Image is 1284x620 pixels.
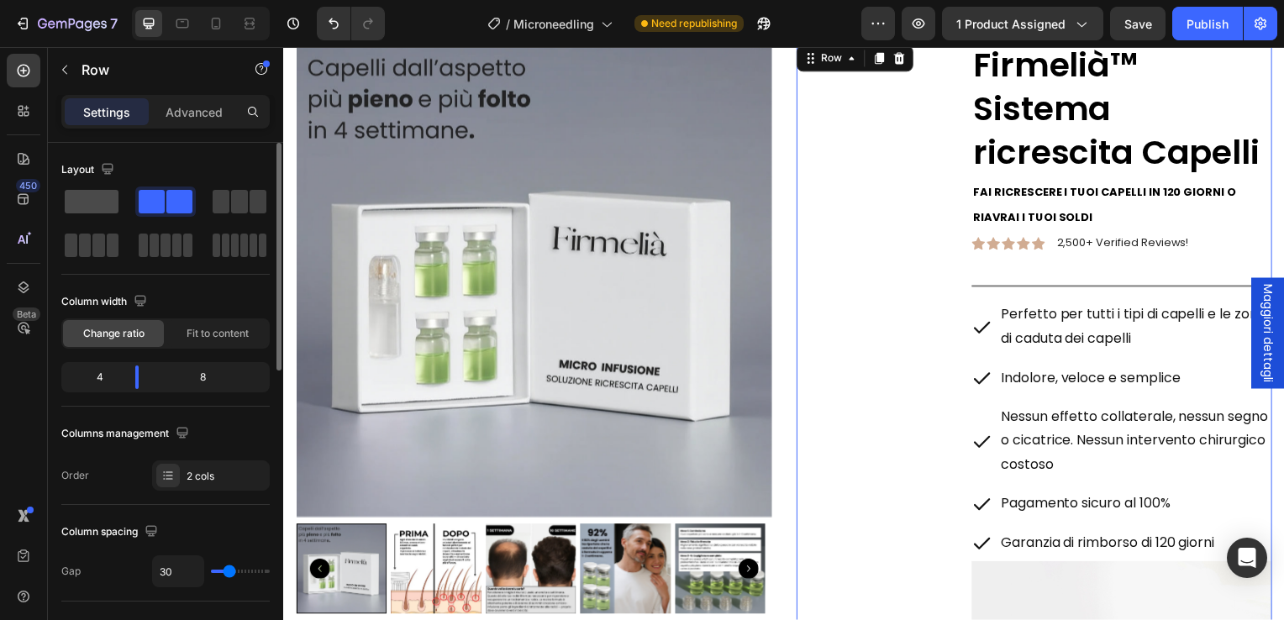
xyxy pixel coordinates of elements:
div: Publish [1187,15,1229,33]
button: 7 [7,7,125,40]
span: Maggiori dettagli [983,239,1000,338]
div: 450 [16,179,40,192]
div: Order [61,468,89,483]
p: Advanced [166,103,223,121]
input: Auto [153,556,203,586]
iframe: Design area [283,47,1284,620]
span: / [506,15,510,33]
p: Nessun effetto collaterale, nessun segno o cicatrice. Nessun intervento chirurgico costoso [723,361,993,433]
button: Carousel Back Arrow [26,516,46,536]
button: Publish [1172,7,1243,40]
div: Columns management [61,423,192,445]
div: Column width [61,291,150,313]
div: Beta [13,307,40,321]
button: 1 product assigned [942,7,1103,40]
span: Microneedling [513,15,594,33]
div: Undo/Redo [317,7,385,40]
span: Change ratio [83,326,145,341]
button: Carousel Next Arrow [458,516,478,536]
strong: FAI RICRESCERE I TUOI CAPELLI IN 120 GIORNI O RIAVRAI I TUOI SOLDI [695,139,960,180]
div: Layout [61,159,118,181]
div: 8 [152,365,266,389]
p: Settings [83,103,130,121]
p: 2,500+ Verified Reviews! [779,191,913,205]
span: Save [1124,17,1152,31]
p: Perfetto per tutti i tipi di capelli e le zone di caduta dei capelli [723,258,993,307]
p: Garanzia di rimborso di 120 giorni [723,488,993,512]
div: Open Intercom Messenger [1227,538,1267,578]
p: Indolore, veloce e semplice [723,322,993,346]
div: Row [538,4,566,19]
div: Gap [61,564,81,579]
div: Column spacing [61,521,161,544]
span: Fit to content [187,326,249,341]
span: 1 product assigned [956,15,1066,33]
p: Row [82,60,224,80]
button: Save [1110,7,1166,40]
p: 7 [110,13,118,34]
p: Pagamento sicuro al 100% [723,449,993,473]
div: 4 [65,365,122,389]
div: 2 cols [187,469,266,484]
span: Need republishing [651,16,737,31]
